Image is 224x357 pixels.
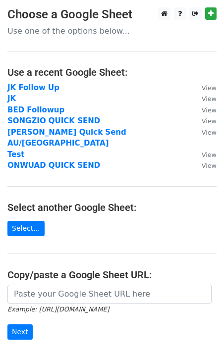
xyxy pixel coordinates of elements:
small: View [202,117,217,125]
p: Use one of the options below... [7,26,217,36]
h4: Copy/paste a Google Sheet URL: [7,269,217,281]
a: Select... [7,221,45,236]
a: Test [7,150,25,159]
small: View [202,84,217,92]
a: View [192,105,217,114]
a: BED Followup [7,105,64,114]
small: View [202,129,217,136]
a: JK [7,94,16,103]
a: View [192,150,217,159]
small: View [202,162,217,169]
input: Paste your Google Sheet URL here [7,285,212,304]
a: View [192,161,217,170]
a: View [192,94,217,103]
a: SONGZIO QUICK SEND [7,116,100,125]
a: JK Follow Up [7,83,59,92]
small: View [202,95,217,102]
input: Next [7,324,33,340]
small: View [202,151,217,158]
h4: Select another Google Sheet: [7,202,217,213]
a: View [192,128,217,137]
a: View [192,83,217,92]
a: ONWUAD QUICK SEND [7,161,100,170]
a: View [192,116,217,125]
small: View [202,106,217,114]
a: [PERSON_NAME] Quick Send AU/[GEOGRAPHIC_DATA] [7,128,126,148]
iframe: Chat Widget [174,309,224,357]
h3: Choose a Google Sheet [7,7,217,22]
small: Example: [URL][DOMAIN_NAME] [7,306,109,313]
h4: Use a recent Google Sheet: [7,66,217,78]
div: Chat-widget [174,309,224,357]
